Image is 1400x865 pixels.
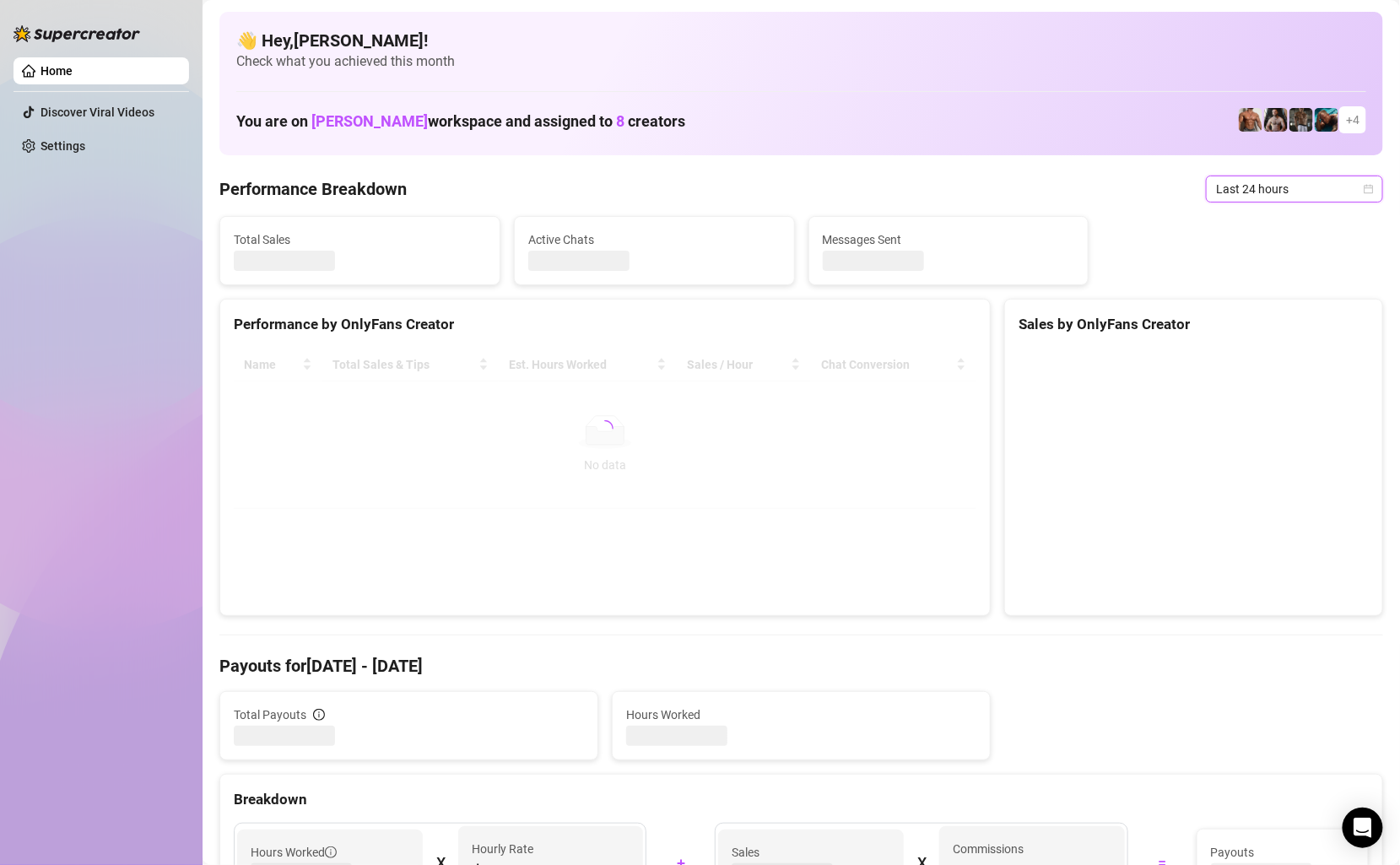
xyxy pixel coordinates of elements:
[41,105,154,119] a: Discover Viral Videos
[732,843,890,862] span: Sales
[1315,108,1338,132] img: Jake
[234,230,486,249] span: Total Sales
[1364,184,1374,194] span: calendar
[1019,313,1369,336] div: Sales by OnlyFans Creator
[953,840,1024,858] article: Commissions
[597,420,614,437] span: loading
[41,139,85,153] a: Settings
[1264,108,1288,132] img: Marcus
[823,230,1075,249] span: Messages Sent
[626,706,976,724] span: Hours Worked
[251,843,337,862] span: Hours Worked
[41,64,73,78] a: Home
[1346,111,1359,129] span: + 4
[219,654,1383,678] h4: Payouts for [DATE] - [DATE]
[616,112,624,130] span: 8
[234,313,976,336] div: Performance by OnlyFans Creator
[236,29,1366,52] h4: 👋 Hey, [PERSON_NAME] !
[325,846,337,858] span: info-circle
[1289,108,1313,132] img: iceman_jb
[236,52,1366,71] span: Check what you achieved this month
[1343,808,1383,848] div: Open Intercom Messenger
[1211,843,1354,862] span: Payouts
[472,840,533,858] article: Hourly Rate
[14,25,140,42] img: logo-BBDzfeDw.svg
[1239,108,1262,132] img: David
[234,706,306,724] span: Total Payouts
[219,177,407,201] h4: Performance Breakdown
[234,788,1369,811] div: Breakdown
[311,112,428,130] span: [PERSON_NAME]
[1216,176,1373,202] span: Last 24 hours
[313,709,325,721] span: info-circle
[528,230,781,249] span: Active Chats
[236,112,685,131] h1: You are on workspace and assigned to creators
